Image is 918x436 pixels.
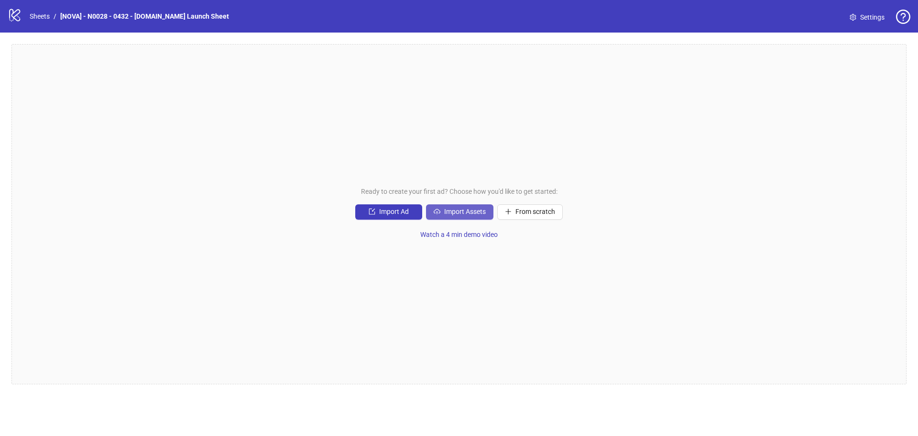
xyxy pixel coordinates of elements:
[896,10,910,24] span: question-circle
[842,10,892,25] a: Settings
[434,208,440,215] span: cloud-upload
[28,11,52,22] a: Sheets
[860,12,885,22] span: Settings
[444,208,486,215] span: Import Assets
[850,14,856,21] span: setting
[426,204,493,220] button: Import Assets
[413,227,505,243] button: Watch a 4 min demo video
[361,186,557,197] span: Ready to create your first ad? Choose how you'd like to get started:
[54,11,56,22] li: /
[515,208,555,215] span: From scratch
[497,204,563,220] button: From scratch
[505,208,512,215] span: plus
[369,208,375,215] span: import
[420,231,498,238] span: Watch a 4 min demo video
[379,208,409,215] span: Import Ad
[58,11,231,22] a: [NOVA] - N0028 - 0432 - [DOMAIN_NAME] Launch Sheet
[355,204,422,220] button: Import Ad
